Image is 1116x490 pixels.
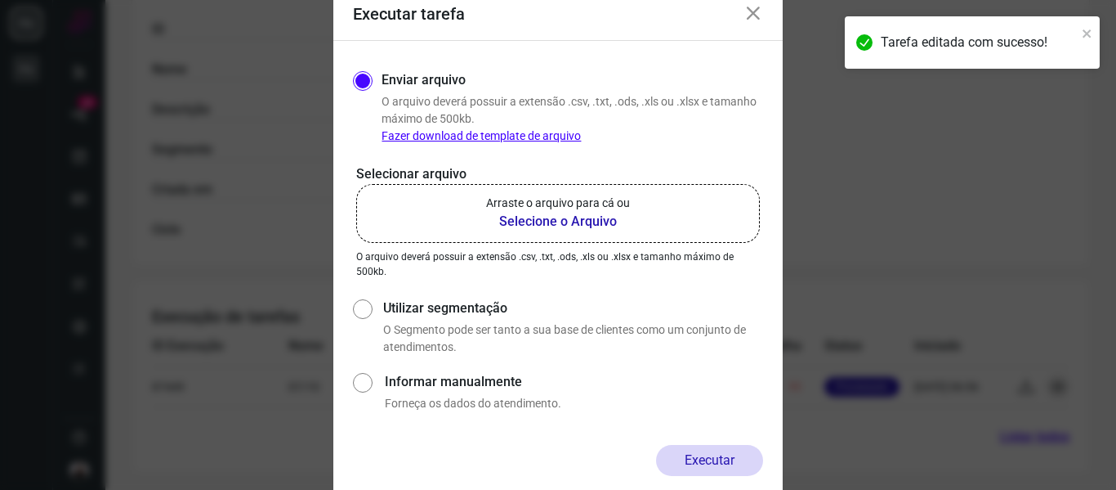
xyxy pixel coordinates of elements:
a: Fazer download de template de arquivo [382,129,581,142]
label: Informar manualmente [385,372,763,392]
p: Arraste o arquivo para cá ou [486,195,630,212]
p: Forneça os dados do atendimento. [385,395,763,412]
h3: Executar tarefa [353,4,465,24]
p: O Segmento pode ser tanto a sua base de clientes como um conjunto de atendimentos. [383,321,763,356]
button: Executar [656,445,763,476]
b: Selecione o Arquivo [486,212,630,232]
p: Selecionar arquivo [356,164,760,184]
p: O arquivo deverá possuir a extensão .csv, .txt, .ods, .xls ou .xlsx e tamanho máximo de 500kb. [382,93,763,145]
button: close [1082,23,1093,43]
label: Utilizar segmentação [383,299,763,318]
label: Enviar arquivo [382,70,466,90]
div: Tarefa editada com sucesso! [881,33,1077,52]
p: O arquivo deverá possuir a extensão .csv, .txt, .ods, .xls ou .xlsx e tamanho máximo de 500kb. [356,249,760,279]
